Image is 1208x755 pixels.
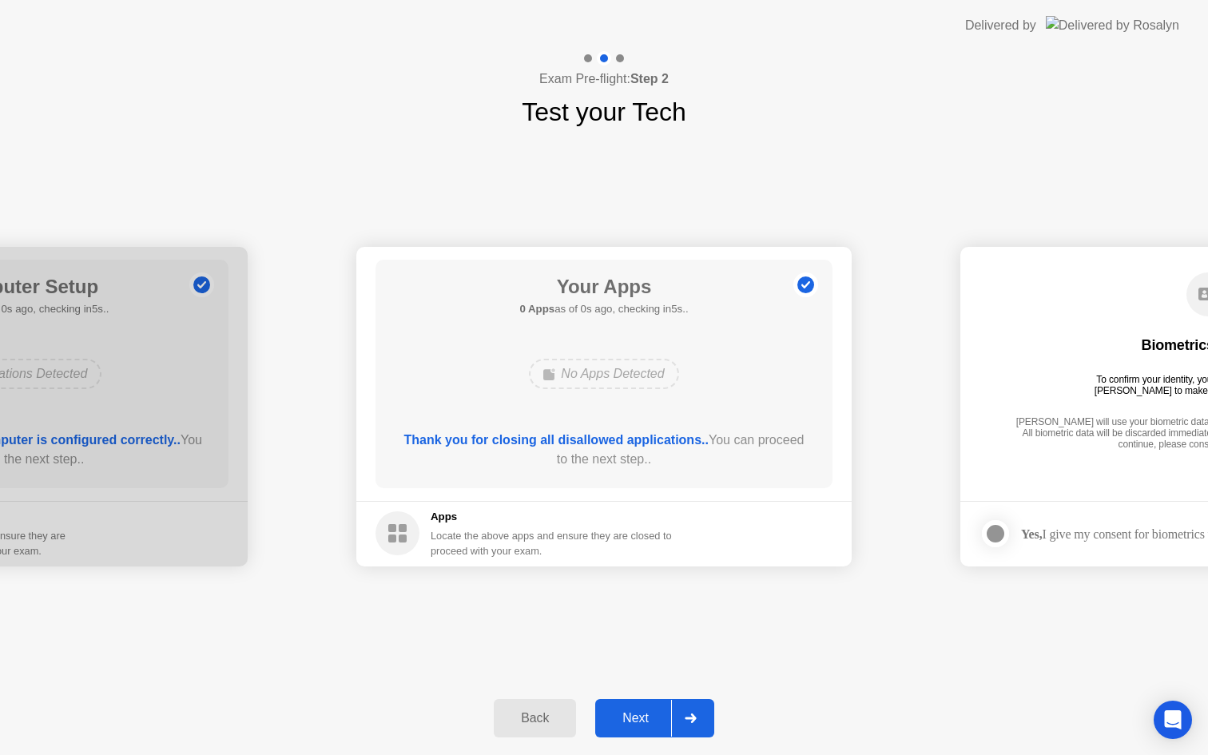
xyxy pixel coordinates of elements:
[595,699,714,737] button: Next
[494,699,576,737] button: Back
[519,272,688,301] h1: Your Apps
[522,93,686,131] h1: Test your Tech
[399,431,810,469] div: You can proceed to the next step..
[404,433,709,447] b: Thank you for closing all disallowed applications..
[529,359,678,389] div: No Apps Detected
[600,711,671,725] div: Next
[1046,16,1179,34] img: Delivered by Rosalyn
[1154,701,1192,739] div: Open Intercom Messenger
[519,301,688,317] h5: as of 0s ago, checking in5s..
[539,70,669,89] h4: Exam Pre-flight:
[1021,527,1042,541] strong: Yes,
[630,72,669,85] b: Step 2
[431,509,673,525] h5: Apps
[965,16,1036,35] div: Delivered by
[519,303,554,315] b: 0 Apps
[499,711,571,725] div: Back
[431,528,673,558] div: Locate the above apps and ensure they are closed to proceed with your exam.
